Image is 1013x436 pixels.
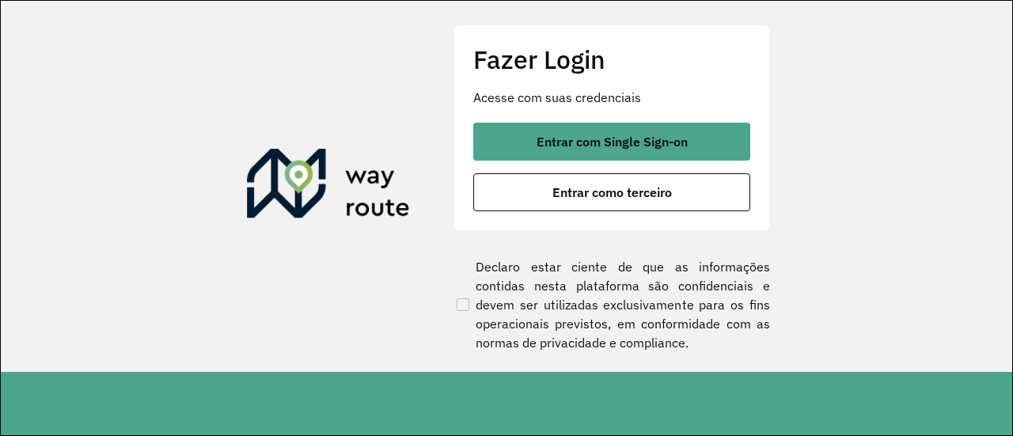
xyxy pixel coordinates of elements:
h2: Fazer Login [473,44,750,74]
button: button [473,123,750,161]
p: Acesse com suas credenciais [473,88,750,107]
img: Roteirizador AmbevTech [247,149,410,225]
span: Entrar com Single Sign-on [537,135,688,148]
span: Entrar como terceiro [552,186,672,199]
label: Declaro estar ciente de que as informações contidas nesta plataforma são confidenciais e devem se... [453,257,770,352]
button: button [473,173,750,211]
